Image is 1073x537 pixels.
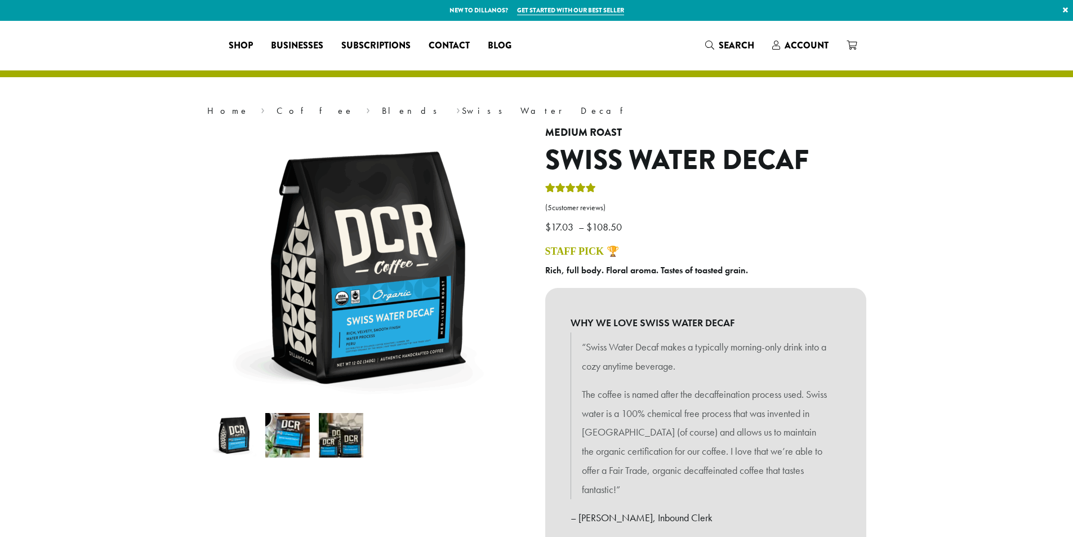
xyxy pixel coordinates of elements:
a: Get started with our best seller [517,6,624,15]
img: Swiss Water Decaf [212,413,256,458]
img: Swiss Water Decaf - Image 2 [265,413,310,458]
bdi: 108.50 [586,220,625,233]
b: Rich, full body. Floral aroma. Tastes of toasted grain. [545,264,748,276]
span: › [456,100,460,118]
p: The coffee is named after the decaffeination process used. Swiss water is a 100% chemical free pr... [582,385,830,499]
div: Rated 5.00 out of 5 [545,181,596,198]
h1: Swiss Water Decaf [545,144,866,177]
span: Account [785,39,829,52]
img: Swiss Water Decaf - Image 3 [319,413,363,458]
span: – [578,220,584,233]
a: Search [696,36,763,55]
img: Swiss Water Decaf [227,127,509,409]
p: “Swiss Water Decaf makes a typically morning-only drink into a cozy anytime beverage. [582,338,830,376]
span: 5 [547,203,552,212]
span: › [366,100,370,118]
span: Subscriptions [341,39,411,53]
bdi: 17.03 [545,220,576,233]
span: Shop [229,39,253,53]
span: $ [545,220,551,233]
p: – [PERSON_NAME], Inbound Clerk [571,508,841,527]
a: Blends [382,105,444,117]
span: Contact [429,39,470,53]
span: $ [586,220,592,233]
a: (5customer reviews) [545,202,866,214]
span: Blog [488,39,511,53]
span: Businesses [271,39,323,53]
b: WHY WE LOVE SWISS WATER DECAF [571,313,841,332]
a: Staff Pick 🏆 [545,246,619,257]
nav: Breadcrumb [207,104,866,118]
a: Coffee [277,105,354,117]
span: › [261,100,265,118]
a: Shop [220,37,262,55]
span: Search [719,39,754,52]
h4: Medium Roast [545,127,866,139]
a: Home [207,105,249,117]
